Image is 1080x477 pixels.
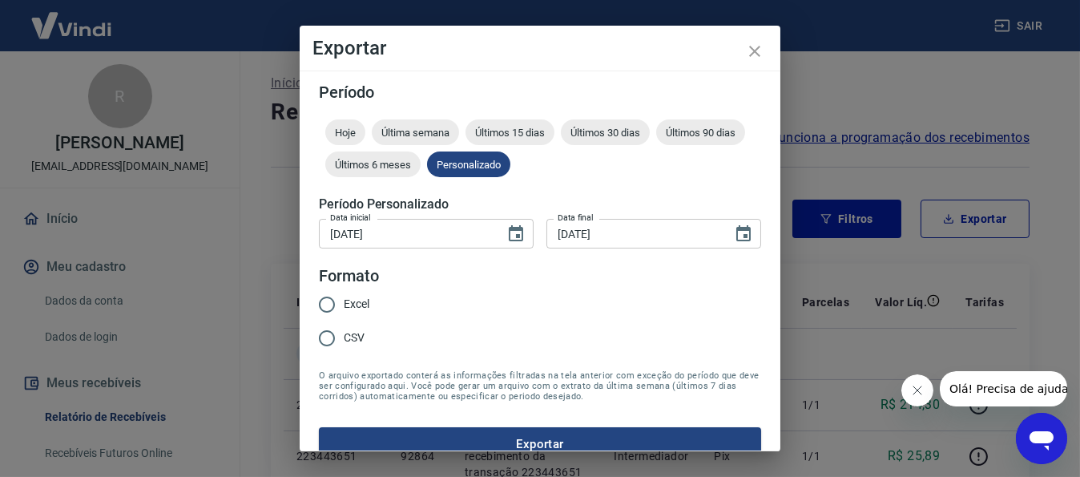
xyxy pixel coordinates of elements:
[372,127,459,139] span: Última semana
[465,127,554,139] span: Últimos 15 dias
[325,152,421,177] div: Últimos 6 meses
[10,11,135,24] span: Olá! Precisa de ajuda?
[319,265,379,288] legend: Formato
[735,32,774,71] button: close
[319,196,761,212] h5: Período Personalizado
[546,219,721,249] input: DD/MM/YYYY
[319,427,761,461] button: Exportar
[656,119,745,145] div: Últimos 90 dias
[344,329,365,346] span: CSV
[465,119,554,145] div: Últimos 15 dias
[330,212,371,224] label: Data inicial
[325,127,365,139] span: Hoje
[500,218,532,250] button: Choose date, selected date is 15 de ago de 2025
[325,119,365,145] div: Hoje
[901,374,933,406] iframe: Fechar mensagem
[561,127,650,139] span: Últimos 30 dias
[319,84,761,100] h5: Período
[656,127,745,139] span: Últimos 90 dias
[727,218,760,250] button: Choose date, selected date is 18 de ago de 2025
[427,152,510,177] div: Personalizado
[319,219,494,249] input: DD/MM/YYYY
[312,38,768,58] h4: Exportar
[325,159,421,171] span: Últimos 6 meses
[319,370,761,402] span: O arquivo exportado conterá as informações filtradas na tela anterior com exceção do período que ...
[940,371,1067,406] iframe: Mensagem da empresa
[1016,413,1067,464] iframe: Botão para abrir a janela de mensagens
[558,212,594,224] label: Data final
[344,296,369,313] span: Excel
[561,119,650,145] div: Últimos 30 dias
[427,159,510,171] span: Personalizado
[372,119,459,145] div: Última semana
